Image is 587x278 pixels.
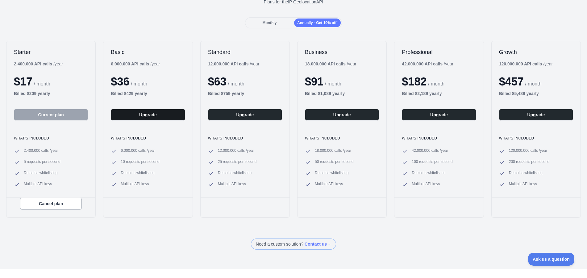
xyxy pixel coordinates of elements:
[208,109,282,121] button: Upgrade
[402,91,442,96] b: Billed $ 2,189 yearly
[305,91,345,96] b: Billed $ 1,089 yearly
[208,91,244,96] b: Billed $ 759 yearly
[402,109,476,121] button: Upgrade
[305,109,379,121] button: Upgrade
[528,253,575,266] iframe: Toggle Customer Support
